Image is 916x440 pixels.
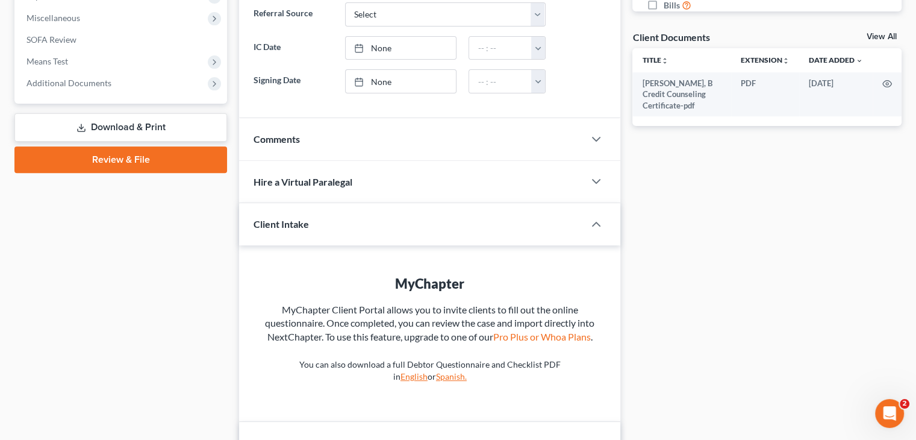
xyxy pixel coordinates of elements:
[263,359,596,383] p: You can also download a full Debtor Questionnaire and Checklist PDF in or
[661,57,668,64] i: unfold_more
[856,57,863,64] i: expand_more
[26,34,76,45] span: SOFA Review
[248,2,338,27] label: Referral Source
[867,33,897,41] a: View All
[263,274,596,293] div: MyChapter
[632,31,709,43] div: Client Documents
[26,78,111,88] span: Additional Documents
[254,218,309,230] span: Client Intake
[346,37,456,60] a: None
[17,29,227,51] a: SOFA Review
[254,133,300,145] span: Comments
[875,399,904,428] iframe: Intercom live chat
[642,55,668,64] a: Titleunfold_more
[400,371,428,382] a: English
[469,37,532,60] input: -- : --
[493,331,591,342] a: Pro Plus or Whoa Plans
[469,70,532,93] input: -- : --
[265,304,594,343] span: MyChapter Client Portal allows you to invite clients to fill out the online questionnaire. Once c...
[731,72,799,116] td: PDF
[741,55,790,64] a: Extensionunfold_more
[14,146,227,173] a: Review & File
[900,399,909,409] span: 2
[26,13,80,23] span: Miscellaneous
[14,113,227,142] a: Download & Print
[632,72,731,116] td: [PERSON_NAME], B Credit Counseling Certificate-pdf
[809,55,863,64] a: Date Added expand_more
[782,57,790,64] i: unfold_more
[248,36,338,60] label: IC Date
[436,371,467,382] a: Spanish.
[346,70,456,93] a: None
[26,56,68,66] span: Means Test
[799,72,873,116] td: [DATE]
[248,69,338,93] label: Signing Date
[254,176,352,187] span: Hire a Virtual Paralegal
